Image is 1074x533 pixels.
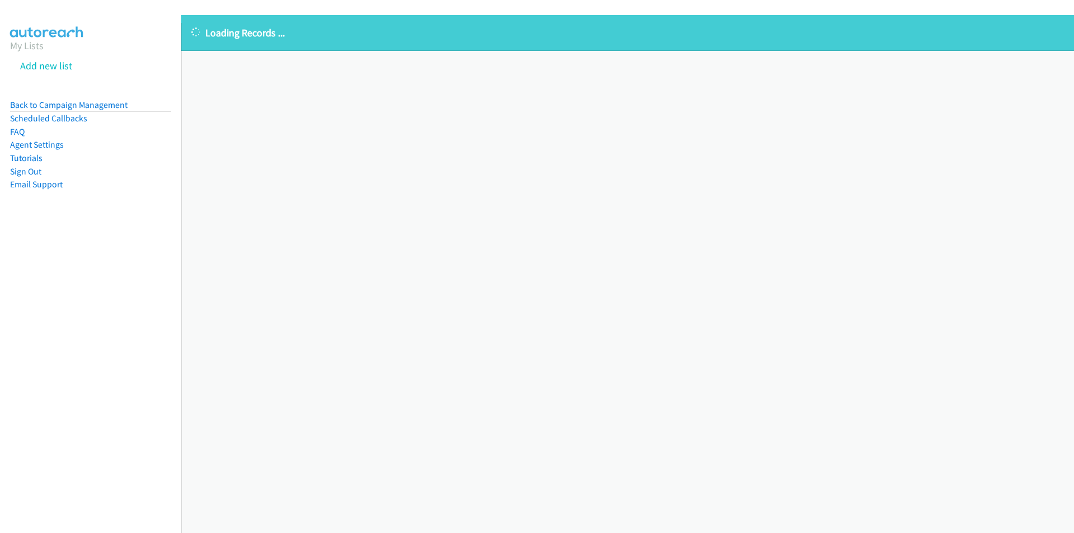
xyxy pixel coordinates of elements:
a: Back to Campaign Management [10,100,128,110]
a: FAQ [10,126,25,137]
a: My Lists [10,39,44,52]
a: Add new list [20,59,72,72]
a: Agent Settings [10,139,64,150]
p: Loading Records ... [191,25,1064,40]
a: Email Support [10,179,63,190]
a: Tutorials [10,153,43,163]
a: Scheduled Callbacks [10,113,87,124]
a: Sign Out [10,166,41,177]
